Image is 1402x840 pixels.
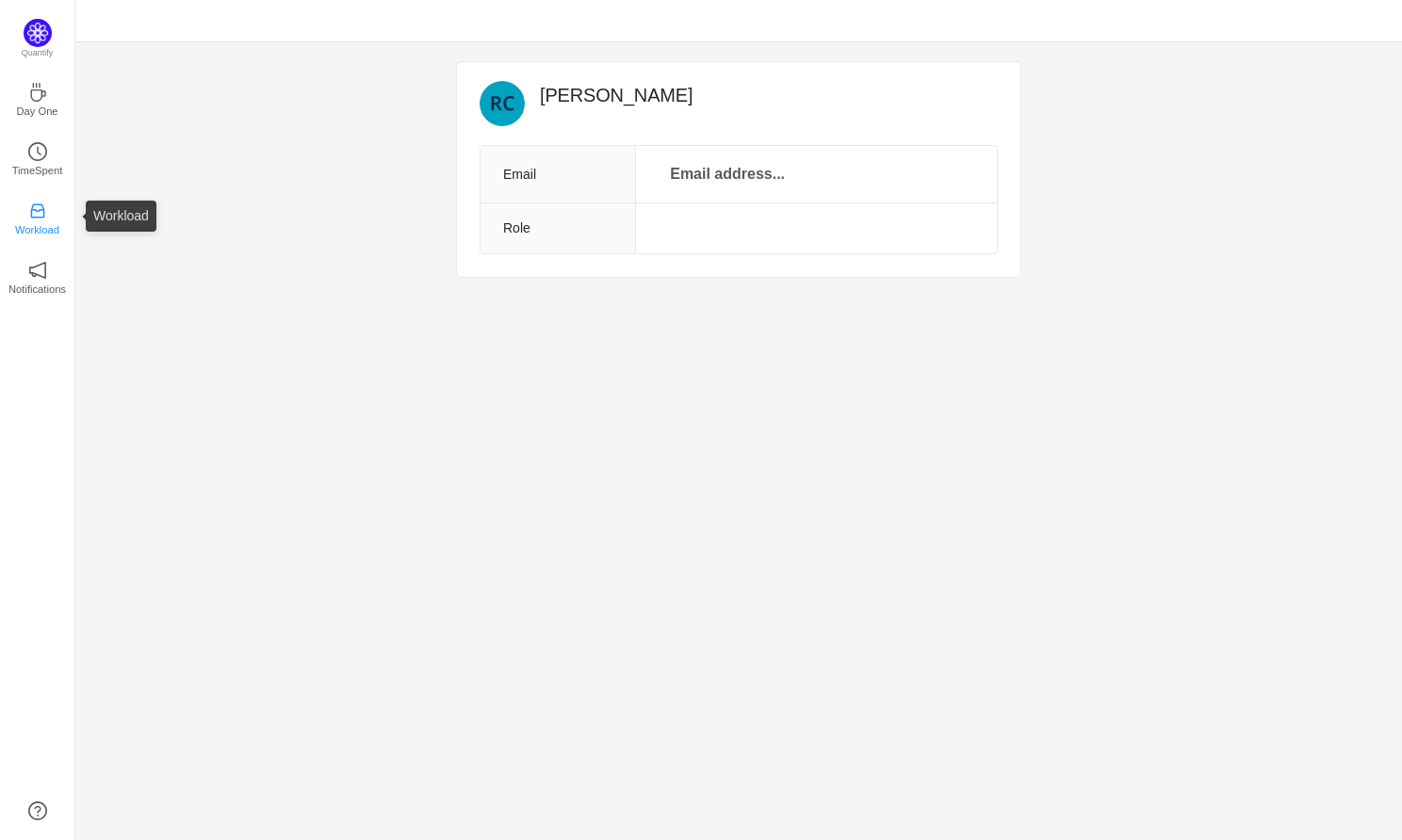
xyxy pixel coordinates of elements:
[28,83,47,102] i: icon: coffee
[481,203,636,254] th: Role
[15,221,59,238] p: Workload
[8,281,66,298] p: Notifications
[28,148,47,167] a: icon: clock-circleTimeSpent
[12,162,63,179] p: TimeSpent
[28,202,47,220] i: icon: inbox
[481,146,636,203] th: Email
[22,47,54,60] p: Quantify
[28,267,47,285] a: icon: notificationNotifications
[24,19,52,47] img: Quantify
[16,103,57,120] p: Day One
[540,81,998,109] h2: [PERSON_NAME]
[28,207,47,226] a: icon: inboxWorkload
[480,81,525,126] img: RC
[28,261,47,280] i: icon: notification
[28,142,47,161] i: icon: clock-circle
[659,161,796,187] p: Email address...
[28,801,47,820] a: icon: question-circle
[28,89,47,107] a: icon: coffeeDay One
